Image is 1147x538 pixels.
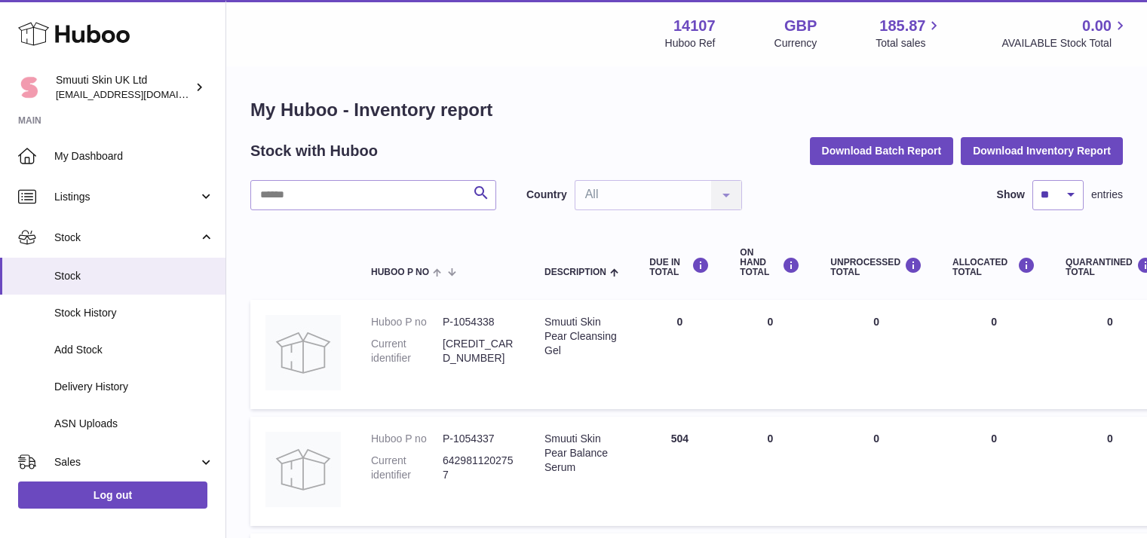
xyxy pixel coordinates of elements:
[18,76,41,99] img: Paivi.korvela@gmail.com
[250,141,378,161] h2: Stock with Huboo
[250,98,1123,122] h1: My Huboo - Inventory report
[54,455,198,469] span: Sales
[879,16,925,36] span: 185.87
[54,417,214,431] span: ASN Uploads
[544,267,606,277] span: Description
[371,267,429,277] span: Huboo P no
[443,337,514,365] dd: [CREDIT_CARD_NUMBER]
[1107,433,1113,445] span: 0
[876,36,943,50] span: Total sales
[443,315,514,329] dd: P-1054338
[54,380,214,394] span: Delivery History
[265,432,341,507] img: product image
[665,36,716,50] div: Huboo Ref
[815,417,937,526] td: 0
[876,16,943,50] a: 185.87 Total sales
[1107,316,1113,328] span: 0
[371,432,443,446] dt: Huboo P no
[54,149,214,164] span: My Dashboard
[725,417,815,526] td: 0
[54,231,198,245] span: Stock
[1001,36,1129,50] span: AVAILABLE Stock Total
[56,88,222,100] span: [EMAIL_ADDRESS][DOMAIN_NAME]
[961,137,1123,164] button: Download Inventory Report
[265,315,341,390] img: product image
[997,188,1025,202] label: Show
[740,248,800,278] div: ON HAND Total
[371,315,443,329] dt: Huboo P no
[544,432,619,475] div: Smuuti Skin Pear Balance Serum
[443,432,514,446] dd: P-1054337
[673,16,716,36] strong: 14107
[937,417,1050,526] td: 0
[371,337,443,365] dt: Current identifier
[810,137,954,164] button: Download Batch Report
[937,300,1050,409] td: 0
[544,315,619,358] div: Smuuti Skin Pear Cleansing Gel
[952,257,1035,277] div: ALLOCATED Total
[54,306,214,320] span: Stock History
[18,481,207,509] a: Log out
[725,300,815,409] td: 0
[371,454,443,482] dt: Current identifier
[1001,16,1129,50] a: 0.00 AVAILABLE Stock Total
[815,300,937,409] td: 0
[1082,16,1112,36] span: 0.00
[526,188,567,202] label: Country
[54,269,214,283] span: Stock
[1091,188,1123,202] span: entries
[784,16,817,36] strong: GBP
[54,190,198,204] span: Listings
[443,454,514,482] dd: 6429811202757
[54,343,214,357] span: Add Stock
[649,257,710,277] div: DUE IN TOTAL
[830,257,922,277] div: UNPROCESSED Total
[774,36,817,50] div: Currency
[634,417,725,526] td: 504
[56,73,192,102] div: Smuuti Skin UK Ltd
[634,300,725,409] td: 0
